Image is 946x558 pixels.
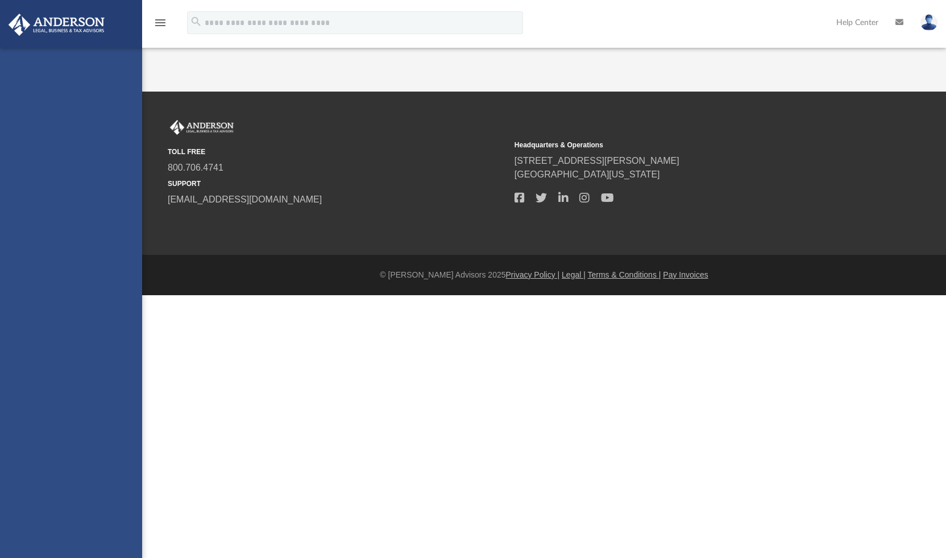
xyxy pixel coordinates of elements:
[515,156,679,166] a: [STREET_ADDRESS][PERSON_NAME]
[142,269,946,281] div: © [PERSON_NAME] Advisors 2025
[168,120,236,135] img: Anderson Advisors Platinum Portal
[506,270,560,279] a: Privacy Policy |
[168,179,507,189] small: SUPPORT
[153,16,167,30] i: menu
[168,163,223,172] a: 800.706.4741
[663,270,708,279] a: Pay Invoices
[190,15,202,28] i: search
[920,14,937,31] img: User Pic
[588,270,661,279] a: Terms & Conditions |
[168,147,507,157] small: TOLL FREE
[153,22,167,30] a: menu
[5,14,108,36] img: Anderson Advisors Platinum Portal
[562,270,586,279] a: Legal |
[168,195,322,204] a: [EMAIL_ADDRESS][DOMAIN_NAME]
[515,140,853,150] small: Headquarters & Operations
[515,170,660,179] a: [GEOGRAPHIC_DATA][US_STATE]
